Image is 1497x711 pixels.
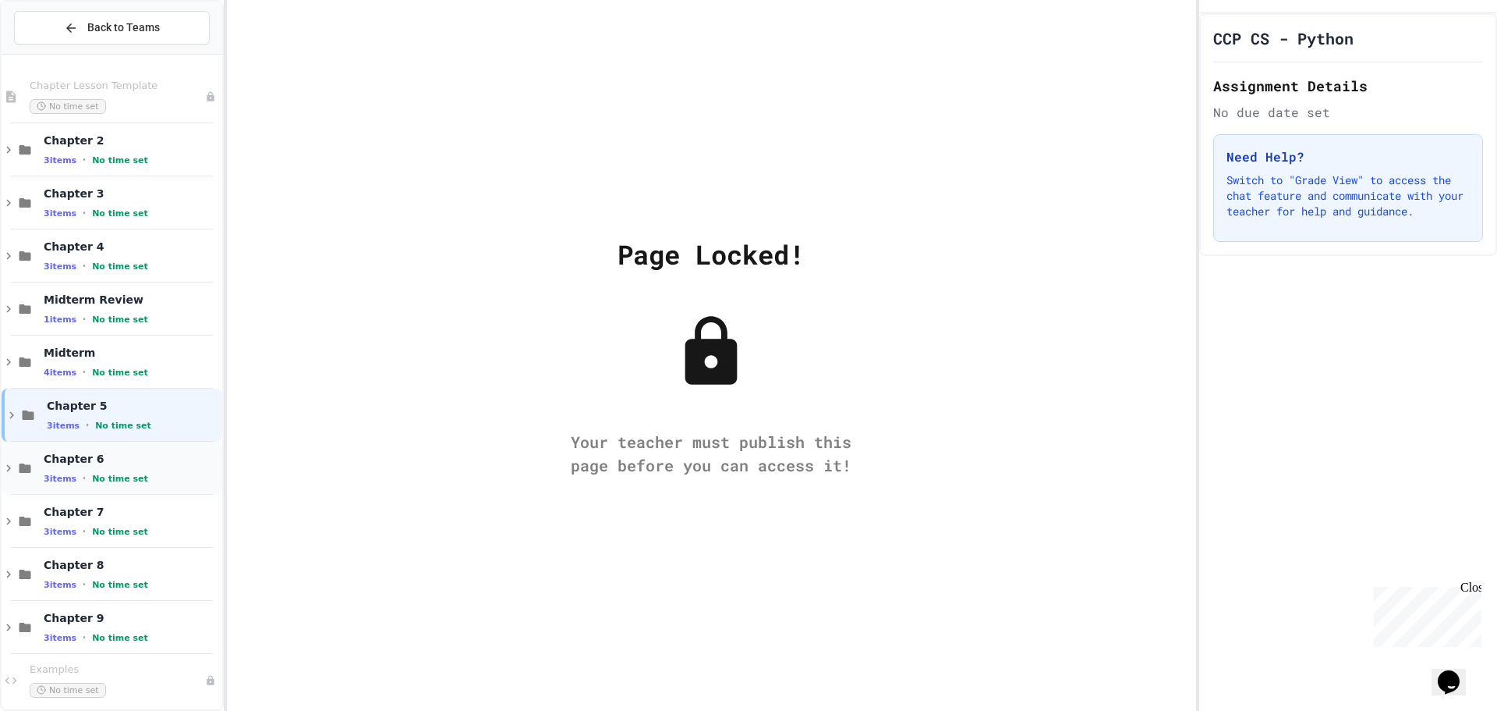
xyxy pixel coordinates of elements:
[83,260,86,272] span: •
[1213,27,1354,49] h1: CCP CS - Python
[44,155,76,165] span: 3 items
[30,683,106,698] span: No time set
[205,675,216,686] div: Unpublished
[44,474,76,484] span: 3 items
[44,580,76,590] span: 3 items
[1213,103,1483,122] div: No due date set
[92,527,148,537] span: No time set
[47,421,80,431] span: 3 items
[83,525,86,538] span: •
[30,663,205,677] span: Examples
[83,207,86,219] span: •
[83,578,86,591] span: •
[555,430,867,477] div: Your teacher must publish this page before you can access it!
[95,421,151,431] span: No time set
[44,208,76,219] span: 3 items
[44,293,219,307] span: Midterm Review
[618,234,805,274] div: Page Locked!
[87,20,160,36] span: Back to Teams
[44,315,76,325] span: 1 items
[92,261,148,272] span: No time set
[6,6,108,99] div: Chat with us now!Close
[30,99,106,114] span: No time set
[47,399,219,413] span: Chapter 5
[14,11,210,44] button: Back to Teams
[92,633,148,643] span: No time set
[44,240,219,254] span: Chapter 4
[92,155,148,165] span: No time set
[30,80,205,93] span: Chapter Lesson Template
[1213,75,1483,97] h2: Assignment Details
[92,580,148,590] span: No time set
[44,133,219,148] span: Chapter 2
[44,505,219,519] span: Chapter 7
[44,368,76,378] span: 4 items
[205,91,216,102] div: Unpublished
[44,346,219,360] span: Midterm
[92,315,148,325] span: No time set
[92,368,148,378] span: No time set
[83,631,86,644] span: •
[83,154,86,166] span: •
[44,187,219,201] span: Chapter 3
[1226,148,1470,166] h3: Need Help?
[44,527,76,537] span: 3 items
[92,208,148,219] span: No time set
[1432,649,1481,695] iframe: chat widget
[44,261,76,272] span: 3 items
[92,474,148,484] span: No time set
[44,633,76,643] span: 3 items
[83,472,86,485] span: •
[83,313,86,325] span: •
[44,558,219,572] span: Chapter 8
[83,366,86,379] span: •
[1368,581,1481,647] iframe: chat widget
[86,419,89,432] span: •
[44,452,219,466] span: Chapter 6
[1226,172,1470,219] p: Switch to "Grade View" to access the chat feature and communicate with your teacher for help and ...
[44,611,219,625] span: Chapter 9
